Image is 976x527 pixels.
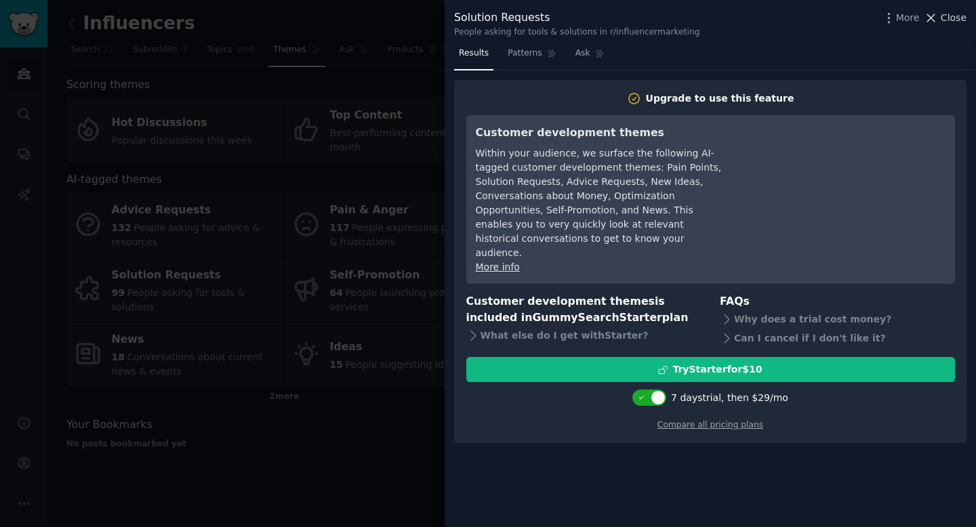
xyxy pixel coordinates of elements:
button: Close [924,11,967,25]
span: Patterns [508,47,542,60]
div: Solution Requests [454,9,700,26]
a: Ask [571,43,609,70]
span: Ask [575,47,590,60]
div: Within your audience, we surface the following AI-tagged customer development themes: Pain Points... [476,146,723,260]
div: 7 days trial, then $ 29 /mo [671,391,788,405]
a: Patterns [503,43,561,70]
span: GummySearch Starter [532,311,662,324]
div: People asking for tools & solutions in r/influencermarketing [454,26,700,39]
iframe: YouTube video player [742,125,945,226]
h3: FAQs [720,293,955,310]
button: TryStarterfor$10 [466,357,955,382]
div: Why does a trial cost money? [720,310,955,329]
span: More [896,11,920,25]
span: Close [941,11,967,25]
div: Can I cancel if I don't like it? [720,329,955,347]
div: Try Starter for $10 [672,362,762,377]
h3: Customer development themes is included in plan [466,293,701,326]
span: Results [459,47,489,60]
div: What else do I get with Starter ? [466,326,701,345]
a: Results [454,43,493,70]
button: More [882,11,920,25]
div: Upgrade to use this feature [646,91,794,106]
a: Compare all pricing plans [657,420,763,429]
h3: Customer development themes [476,125,723,142]
a: More info [476,261,520,272]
